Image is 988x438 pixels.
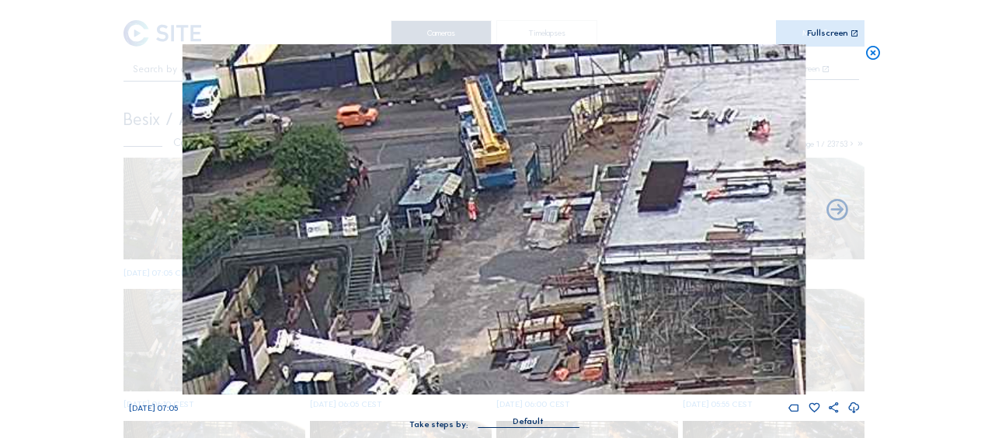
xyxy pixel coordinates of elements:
div: Fullscreen [807,29,848,38]
div: Default [478,415,579,427]
i: Back [824,198,850,224]
div: Take steps by: [409,420,468,429]
img: Image [183,44,805,395]
span: [DATE] 07:05 [129,403,178,413]
div: Default [513,415,544,429]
